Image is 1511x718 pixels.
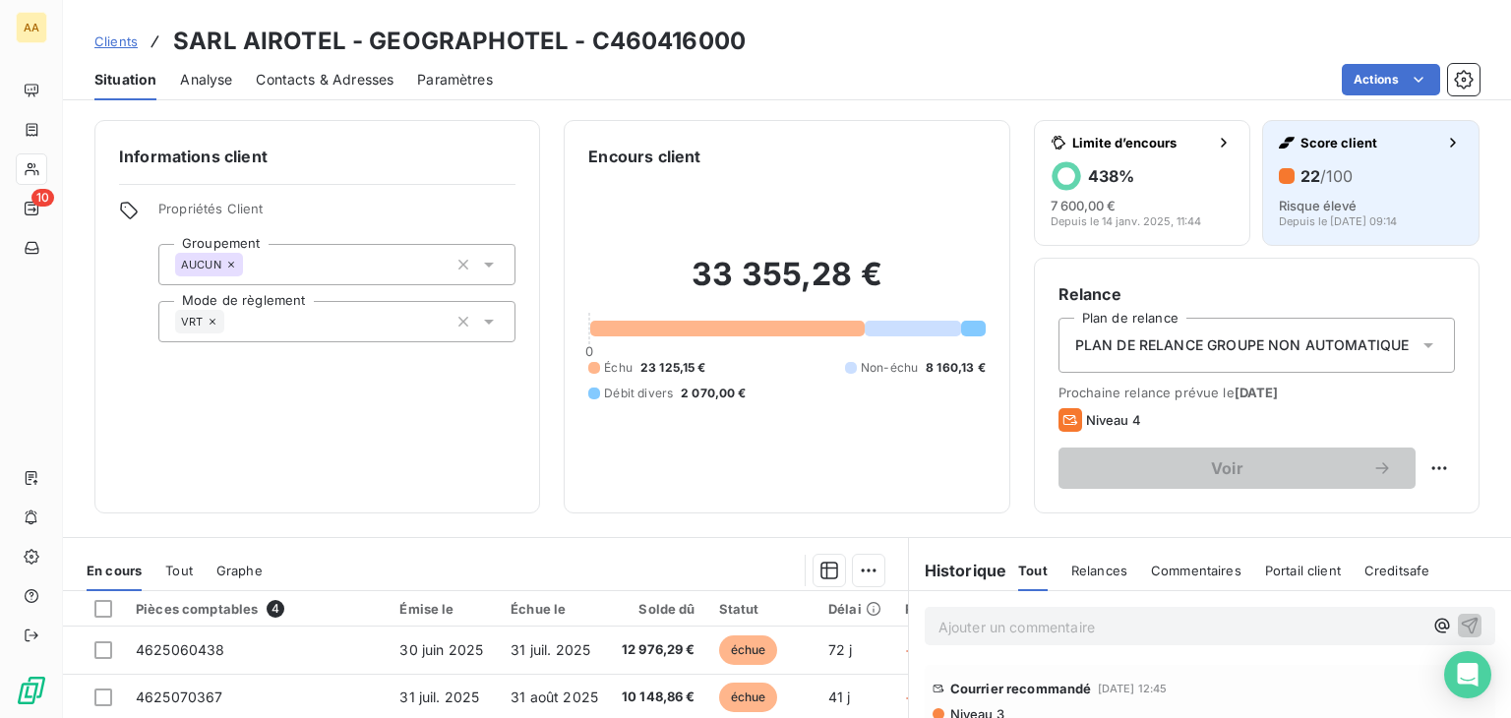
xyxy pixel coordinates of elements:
[399,601,487,617] div: Émise le
[1034,120,1251,246] button: Limite d’encours438%7 600,00 €Depuis le 14 janv. 2025, 11:44
[1364,563,1430,578] span: Creditsafe
[905,601,968,617] div: Retard
[640,359,706,377] span: 23 125,15 €
[719,635,778,665] span: échue
[950,681,1092,696] span: Courrier recommandé
[267,600,284,618] span: 4
[1051,198,1116,213] span: 7 600,00 €
[828,641,853,658] span: 72 j
[511,641,590,658] span: 31 juil. 2025
[828,601,881,617] div: Délai
[1265,563,1341,578] span: Portail client
[588,255,985,314] h2: 33 355,28 €
[1444,651,1491,698] div: Open Intercom Messenger
[243,256,259,273] input: Ajouter une valeur
[604,385,673,402] span: Débit divers
[622,601,695,617] div: Solde dû
[588,145,700,168] h6: Encours client
[256,70,393,90] span: Contacts & Adresses
[1072,135,1209,150] span: Limite d’encours
[399,641,483,658] span: 30 juin 2025
[511,601,598,617] div: Échue le
[926,359,986,377] span: 8 160,13 €
[1058,385,1455,400] span: Prochaine relance prévue le
[119,145,515,168] h6: Informations client
[905,641,937,658] span: +41 j
[16,675,47,706] img: Logo LeanPay
[87,563,142,578] span: En cours
[224,313,240,330] input: Ajouter une valeur
[1235,385,1279,400] span: [DATE]
[1058,282,1455,306] h6: Relance
[1051,215,1201,227] span: Depuis le 14 janv. 2025, 11:44
[94,31,138,51] a: Clients
[511,688,598,705] span: 31 août 2025
[1342,64,1440,95] button: Actions
[585,343,593,359] span: 0
[1075,335,1410,355] span: PLAN DE RELANCE GROUPE NON AUTOMATIQUE
[719,601,805,617] div: Statut
[905,688,937,705] span: +10 j
[417,70,493,90] span: Paramètres
[622,688,695,707] span: 10 148,86 €
[136,641,225,658] span: 4625060438
[158,201,515,228] span: Propriétés Client
[622,640,695,660] span: 12 976,29 €
[31,189,54,207] span: 10
[681,385,747,402] span: 2 070,00 €
[173,24,746,59] h3: SARL AIROTEL - GEOGRAPHOTEL - C460416000
[1082,460,1372,476] span: Voir
[1088,166,1134,186] h6: 438 %
[909,559,1007,582] h6: Historique
[1086,412,1141,428] span: Niveau 4
[181,316,203,328] span: VRT
[1151,563,1241,578] span: Commentaires
[181,259,221,270] span: AUCUN
[1058,448,1416,489] button: Voir
[165,563,193,578] span: Tout
[1300,166,1353,186] h6: 22
[399,688,479,705] span: 31 juil. 2025
[1320,166,1353,186] span: /100
[1262,120,1480,246] button: Score client22/100Risque élevéDepuis le [DATE] 09:14
[1300,135,1437,150] span: Score client
[828,688,851,705] span: 41 j
[1071,563,1127,578] span: Relances
[719,683,778,712] span: échue
[94,33,138,49] span: Clients
[604,359,633,377] span: Échu
[136,600,376,618] div: Pièces comptables
[1279,198,1357,213] span: Risque élevé
[861,359,918,377] span: Non-échu
[16,12,47,43] div: AA
[1098,683,1168,694] span: [DATE] 12:45
[136,688,223,705] span: 4625070367
[216,563,263,578] span: Graphe
[1018,563,1048,578] span: Tout
[94,70,156,90] span: Situation
[180,70,232,90] span: Analyse
[1279,215,1397,227] span: Depuis le [DATE] 09:14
